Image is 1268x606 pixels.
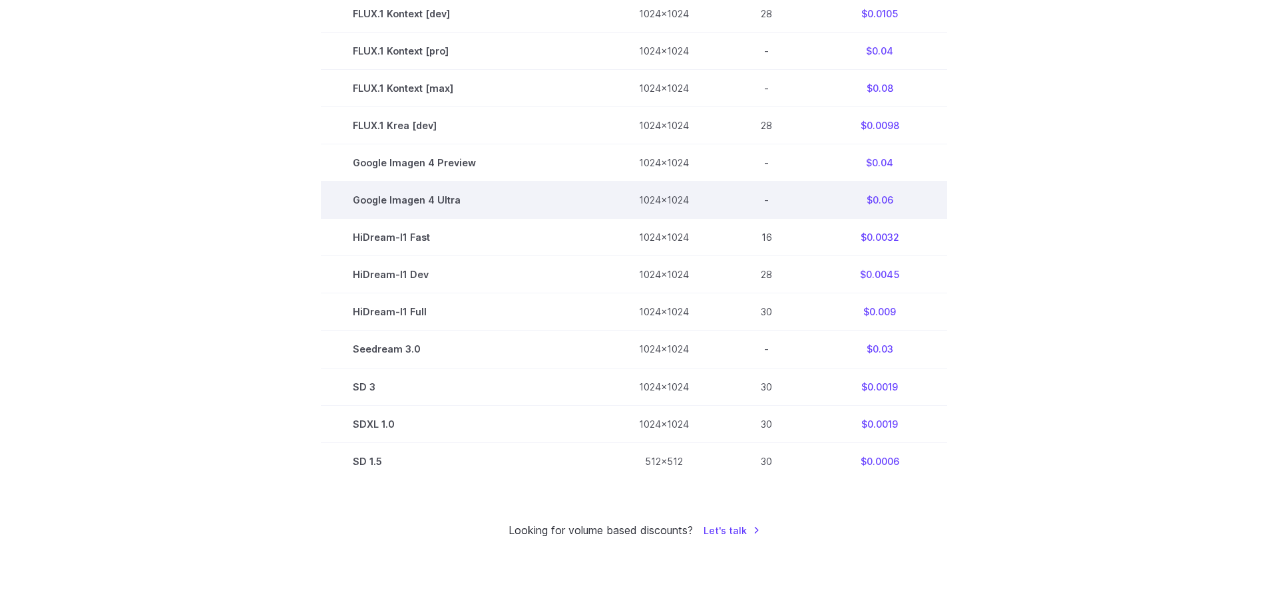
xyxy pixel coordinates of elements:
td: 30 [721,405,812,442]
td: - [721,331,812,368]
td: $0.03 [812,331,947,368]
td: Seedream 3.0 [321,331,607,368]
td: $0.0019 [812,405,947,442]
td: 1024x1024 [607,70,721,107]
td: 28 [721,256,812,293]
td: 1024x1024 [607,256,721,293]
td: 1024x1024 [607,368,721,405]
td: 1024x1024 [607,33,721,70]
td: - [721,70,812,107]
td: 1024x1024 [607,331,721,368]
td: SD 1.5 [321,442,607,480]
td: HiDream-I1 Full [321,293,607,331]
td: 30 [721,293,812,331]
td: Google Imagen 4 Ultra [321,182,607,219]
td: 1024x1024 [607,107,721,144]
td: 16 [721,219,812,256]
small: Looking for volume based discounts? [509,522,693,539]
td: 30 [721,442,812,480]
td: 28 [721,107,812,144]
td: $0.0098 [812,107,947,144]
td: FLUX.1 Krea [dev] [321,107,607,144]
td: FLUX.1 Kontext [pro] [321,33,607,70]
td: 1024x1024 [607,293,721,331]
td: $0.06 [812,182,947,219]
td: $0.04 [812,144,947,182]
td: 1024x1024 [607,405,721,442]
td: Google Imagen 4 Preview [321,144,607,182]
td: - [721,33,812,70]
td: 512x512 [607,442,721,480]
td: $0.0045 [812,256,947,293]
td: $0.009 [812,293,947,331]
td: 30 [721,368,812,405]
td: - [721,144,812,182]
td: - [721,182,812,219]
td: HiDream-I1 Fast [321,219,607,256]
td: $0.08 [812,70,947,107]
td: $0.0032 [812,219,947,256]
td: 1024x1024 [607,182,721,219]
td: $0.04 [812,33,947,70]
td: 1024x1024 [607,144,721,182]
td: SD 3 [321,368,607,405]
a: Let's talk [704,523,760,538]
td: SDXL 1.0 [321,405,607,442]
td: $0.0019 [812,368,947,405]
td: 1024x1024 [607,219,721,256]
td: HiDream-I1 Dev [321,256,607,293]
td: FLUX.1 Kontext [max] [321,70,607,107]
td: $0.0006 [812,442,947,480]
